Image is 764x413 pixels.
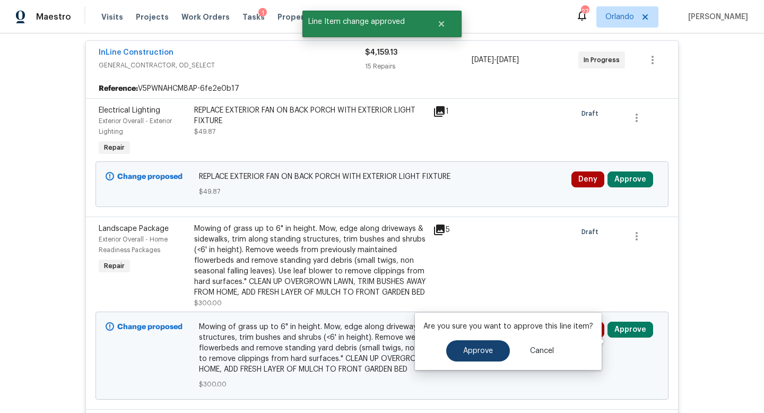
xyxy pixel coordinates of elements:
[513,340,571,362] button: Cancel
[433,223,474,236] div: 5
[497,56,519,64] span: [DATE]
[136,12,169,22] span: Projects
[194,128,215,135] span: $49.87
[100,142,129,153] span: Repair
[117,323,183,331] b: Change proposed
[433,105,474,118] div: 1
[181,12,230,22] span: Work Orders
[581,227,603,237] span: Draft
[530,347,554,355] span: Cancel
[277,12,319,22] span: Properties
[581,108,603,119] span: Draft
[99,236,168,253] span: Exterior Overall - Home Readiness Packages
[365,61,472,72] div: 15 Repairs
[101,12,123,22] span: Visits
[36,12,71,22] span: Maestro
[99,118,172,135] span: Exterior Overall - Exterior Lighting
[100,261,129,271] span: Repair
[472,55,519,65] span: -
[194,300,222,306] span: $300.00
[472,56,494,64] span: [DATE]
[584,55,624,65] span: In Progress
[423,321,593,332] p: Are you sure you want to approve this line item?
[463,347,493,355] span: Approve
[99,49,173,56] a: InLine Construction
[605,12,634,22] span: Orlando
[571,171,604,187] button: Deny
[581,6,588,17] div: 27
[99,107,160,114] span: Electrical Lighting
[199,171,566,182] span: REPLACE EXTERIOR FAN ON BACK PORCH WITH EXTERIOR LIGHT FIXTURE
[684,12,748,22] span: [PERSON_NAME]
[86,79,678,98] div: V5PWNAHCM8AP-6fe2e0b17
[242,13,265,21] span: Tasks
[99,83,138,94] b: Reference:
[194,223,427,298] div: Mowing of grass up to 6" in height. Mow, edge along driveways & sidewalks, trim along standing st...
[607,322,653,338] button: Approve
[446,340,510,362] button: Approve
[117,173,183,180] b: Change proposed
[365,49,397,56] span: $4,159.13
[424,13,459,35] button: Close
[302,11,424,33] span: Line Item change approved
[607,171,653,187] button: Approve
[258,8,267,19] div: 1
[99,225,169,233] span: Landscape Package
[99,60,365,71] span: GENERAL_CONTRACTOR, OD_SELECT
[199,322,566,375] span: Mowing of grass up to 6" in height. Mow, edge along driveways & sidewalks, trim along standing st...
[194,105,427,126] div: REPLACE EXTERIOR FAN ON BACK PORCH WITH EXTERIOR LIGHT FIXTURE
[199,186,566,197] span: $49.87
[199,379,566,390] span: $300.00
